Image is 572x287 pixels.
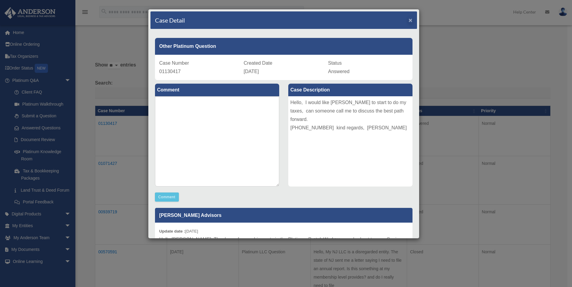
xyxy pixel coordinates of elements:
button: Comment [155,193,179,202]
span: Answered [328,69,349,74]
label: Case Description [288,84,412,96]
button: Close [409,17,412,23]
small: [DATE] [159,229,198,233]
div: Hello, I would like [PERSON_NAME] to start to do my taxes, can someone call me to discuss the bes... [288,96,412,187]
div: Other Platinum Question [155,38,412,55]
span: Created Date [244,60,272,66]
span: Status [328,60,342,66]
span: Case Number [159,60,189,66]
p: [PERSON_NAME] Advisors [155,208,412,223]
label: Comment [155,84,279,96]
span: [DATE] [244,69,259,74]
b: Update date : [159,229,185,233]
h4: Case Detail [155,16,185,24]
span: 01130417 [159,69,181,74]
p: Hello [PERSON_NAME], Thank you for reaching out via the Platinum Portal. We have reached out to y... [159,235,408,277]
span: × [409,17,412,23]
